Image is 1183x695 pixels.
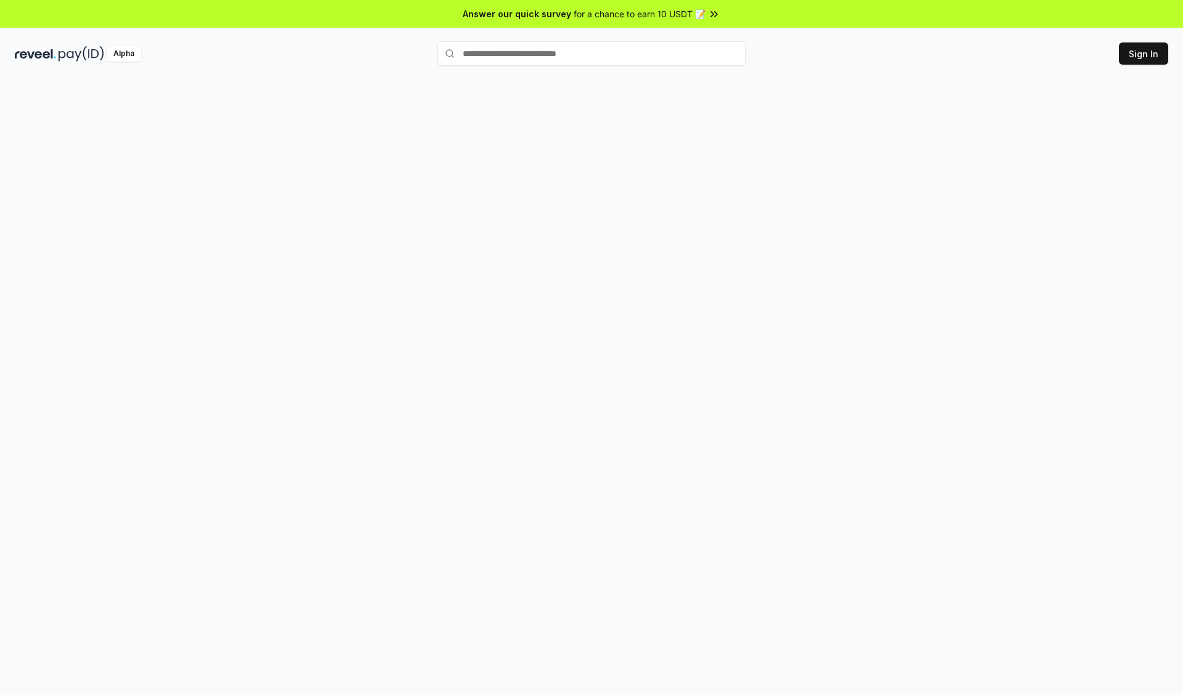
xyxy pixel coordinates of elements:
span: Answer our quick survey [463,7,571,20]
img: pay_id [59,46,104,62]
div: Alpha [107,46,141,62]
button: Sign In [1119,42,1168,65]
span: for a chance to earn 10 USDT 📝 [574,7,705,20]
img: reveel_dark [15,46,56,62]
